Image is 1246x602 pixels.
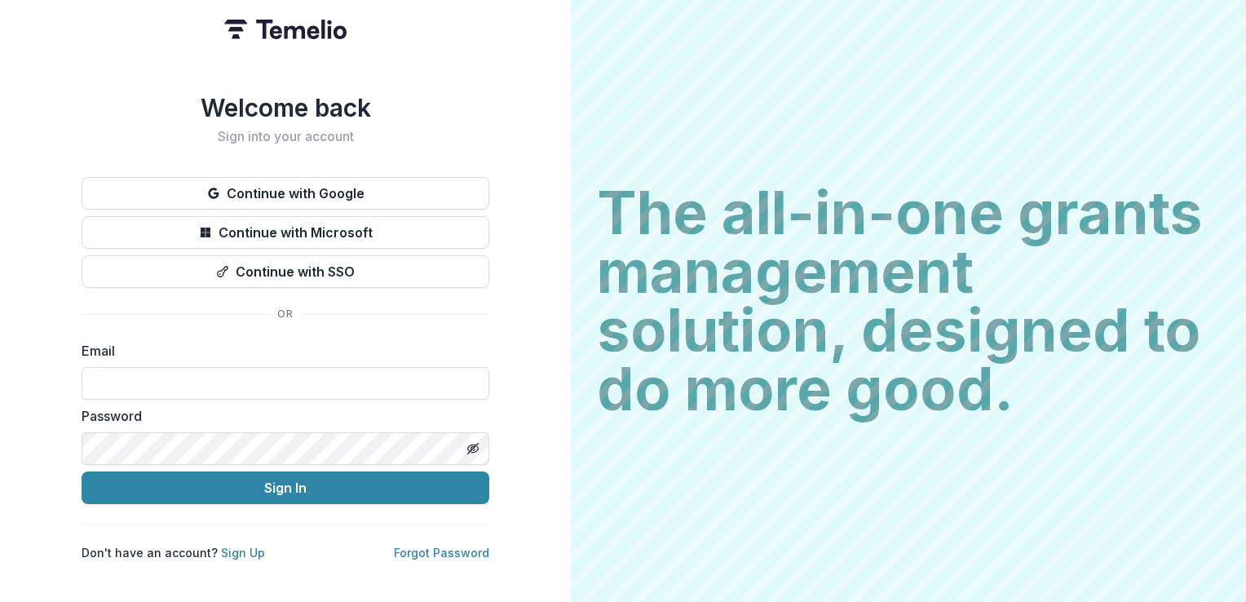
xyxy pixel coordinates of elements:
label: Email [82,341,479,361]
h2: Sign into your account [82,129,489,144]
button: Sign In [82,471,489,504]
a: Forgot Password [394,546,489,560]
button: Continue with SSO [82,255,489,288]
button: Toggle password visibility [460,436,486,462]
h1: Welcome back [82,93,489,122]
button: Continue with Microsoft [82,216,489,249]
label: Password [82,406,479,426]
img: Temelio [224,20,347,39]
a: Sign Up [221,546,265,560]
button: Continue with Google [82,177,489,210]
p: Don't have an account? [82,544,265,561]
